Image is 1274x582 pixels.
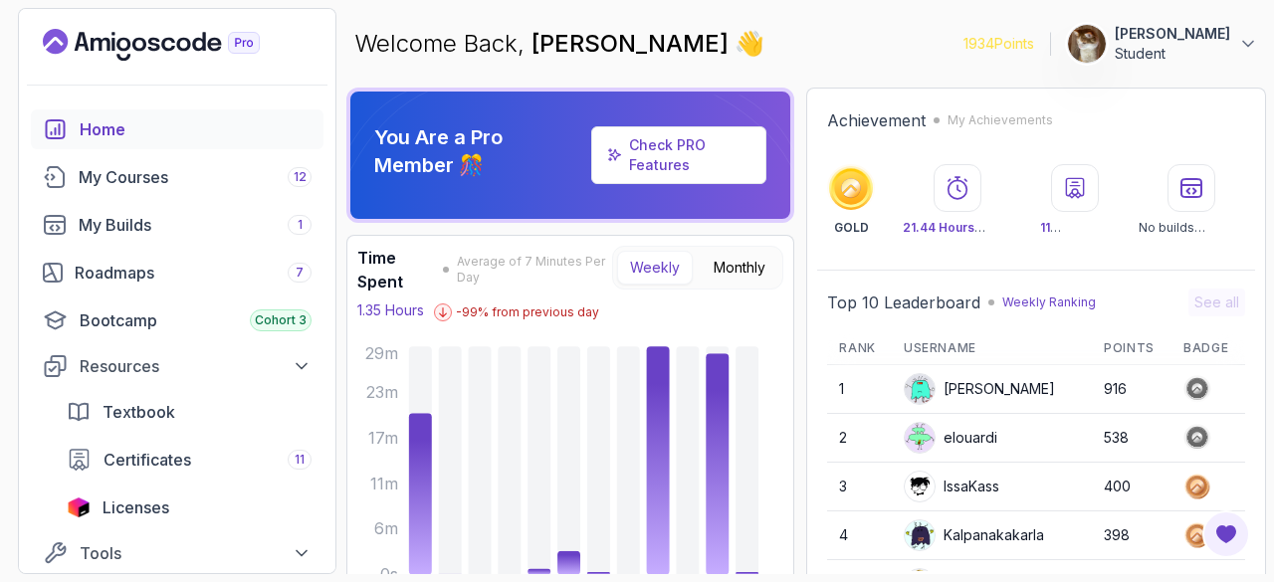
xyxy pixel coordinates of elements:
span: Licenses [103,495,169,519]
a: textbook [55,392,323,432]
a: home [31,109,323,149]
p: My Achievements [948,112,1053,128]
iframe: chat widget [896,144,1254,492]
p: -99 % from previous day [456,304,599,320]
div: Home [80,117,312,141]
span: Cohort 3 [255,312,307,328]
p: GOLD [834,220,869,236]
span: 11 [295,452,305,468]
a: builds [31,205,323,245]
div: My Courses [79,165,312,189]
td: 1 [827,365,892,414]
span: Certificates [104,448,191,472]
a: bootcamp [31,300,323,340]
a: Check PRO Features [629,136,706,173]
tspan: 11m [370,475,398,493]
span: 7 [296,265,304,281]
p: 1.35 Hours [357,300,424,320]
a: licenses [55,487,323,527]
p: [PERSON_NAME] [1115,24,1230,44]
div: Tools [80,541,312,565]
img: default monster avatar [905,520,935,550]
button: Monthly [701,251,778,285]
span: Average of 7 Minutes Per Day [457,254,613,286]
a: certificates [55,440,323,480]
iframe: chat widget [1190,502,1254,562]
button: Tools [31,535,323,571]
td: 3 [827,463,892,511]
p: Welcome Back, [354,28,764,60]
span: [PERSON_NAME] [531,29,735,58]
button: user profile image[PERSON_NAME]Student [1067,24,1258,64]
div: Kalpanakakarla [904,519,1044,551]
div: Roadmaps [75,261,312,285]
span: 👋 [731,23,770,64]
span: 1 [298,217,303,233]
a: roadmaps [31,253,323,292]
p: You Are a Pro Member 🎊 [374,123,583,179]
th: Username [892,332,1092,365]
tspan: 23m [366,383,398,402]
h3: Time Spent [357,246,437,293]
th: Rank [827,332,892,365]
a: Check PRO Features [591,126,767,184]
tspan: 6m [374,520,398,539]
h2: Top 10 Leaderboard [827,291,980,314]
tspan: 29m [365,344,398,363]
img: user profile image [1068,25,1106,63]
p: 1934 Points [963,34,1034,54]
tspan: 17m [368,429,398,448]
button: Resources [31,348,323,384]
button: Weekly [617,251,693,285]
span: 12 [294,169,307,185]
img: jetbrains icon [67,497,91,517]
td: 2 [827,414,892,463]
a: courses [31,157,323,197]
td: 398 [1092,511,1171,560]
a: Landing page [43,29,306,61]
p: Student [1115,44,1230,64]
div: Bootcamp [80,308,312,332]
td: 4 [827,511,892,560]
span: Textbook [103,400,175,424]
div: My Builds [79,213,312,237]
div: Resources [80,354,312,378]
h2: Achievement [827,108,926,132]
